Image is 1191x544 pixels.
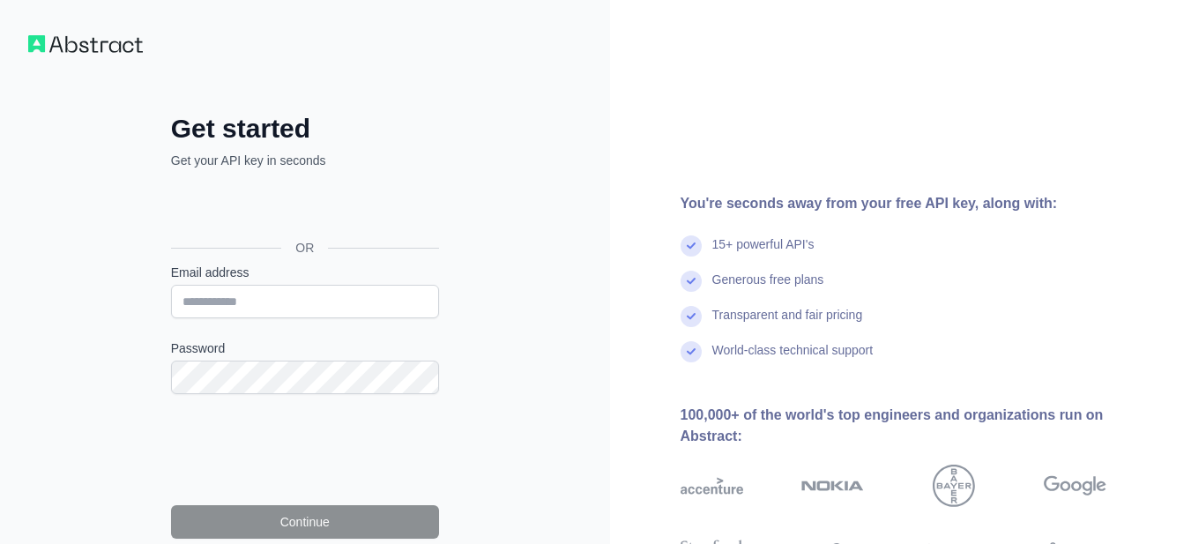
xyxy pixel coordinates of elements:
img: check mark [681,306,702,327]
img: accenture [681,465,743,507]
img: check mark [681,235,702,257]
div: World-class technical support [712,341,874,376]
img: check mark [681,341,702,362]
h2: Get started [171,113,439,145]
label: Password [171,339,439,357]
img: check mark [681,271,702,292]
span: OR [281,239,328,257]
div: 100,000+ of the world's top engineers and organizations run on Abstract: [681,405,1164,447]
img: google [1044,465,1106,507]
p: Get your API key in seconds [171,152,439,169]
div: Generous free plans [712,271,824,306]
img: Workflow [28,35,143,53]
label: Email address [171,264,439,281]
iframe: reCAPTCHA [171,415,439,484]
div: You're seconds away from your free API key, along with: [681,193,1164,214]
img: bayer [933,465,975,507]
div: 15+ powerful API's [712,235,815,271]
button: Continue [171,505,439,539]
iframe: Botão "Fazer login com o Google" [162,189,444,227]
img: nokia [801,465,864,507]
div: Transparent and fair pricing [712,306,863,341]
